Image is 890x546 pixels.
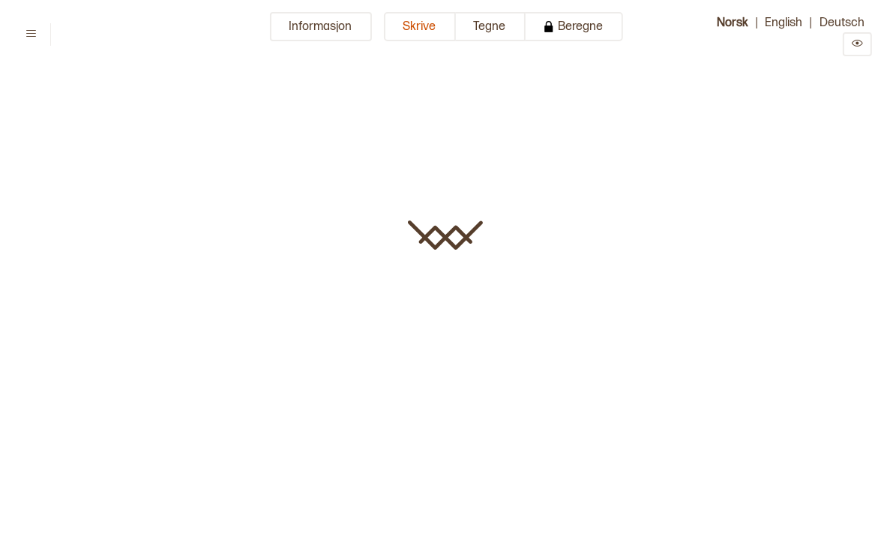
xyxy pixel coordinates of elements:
[758,12,811,32] button: English
[812,12,872,32] button: Deutsch
[843,32,872,56] button: Preview
[526,12,623,41] button: Beregne
[843,38,872,52] a: Preview
[456,12,526,41] button: Tegne
[852,37,863,49] svg: Preview
[270,12,372,41] button: Informasjon
[526,12,623,56] a: Beregne
[685,12,872,56] div: | |
[384,12,456,56] a: Skrive
[456,12,526,56] a: Tegne
[709,12,756,32] button: Norsk
[384,12,456,41] button: Skrive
